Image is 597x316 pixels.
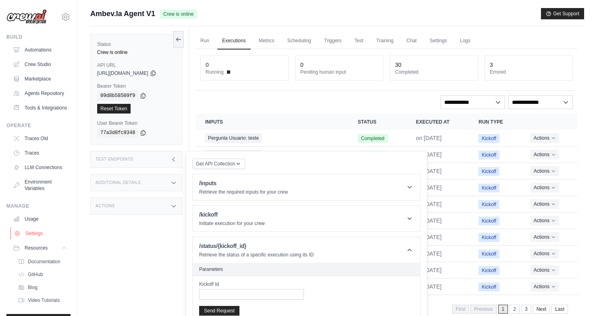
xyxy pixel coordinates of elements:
[196,161,235,167] span: Get API Collection
[199,220,265,227] p: Initiate execution for your crew
[371,33,398,50] a: Training
[401,33,421,50] a: Chat
[199,281,304,287] label: Kickoff Id
[15,269,71,280] a: GitHub
[530,150,559,159] button: Actions for execution
[469,114,521,130] th: Run Type
[10,147,71,159] a: Traces
[530,199,559,209] button: Actions for execution
[478,266,499,275] span: Kickoff
[416,168,442,174] time: September 16, 2025 at 14:12 GMT-3
[416,201,442,207] time: September 15, 2025 at 19:10 GMT-3
[478,184,499,192] span: Kickoff
[97,120,175,126] label: User Bearer Token
[199,266,414,273] h2: Parameters
[530,265,559,275] button: Actions for execution
[478,167,499,176] span: Kickoff
[498,305,508,314] span: 1
[452,305,568,314] nav: Pagination
[10,242,71,254] button: Resources
[10,58,71,71] a: Crew Studio
[199,211,265,219] h1: /kickoff
[6,34,71,40] div: Build
[10,43,71,56] a: Automations
[416,135,442,141] time: September 16, 2025 at 16:48 GMT-3
[205,134,339,143] a: View execution details for Pergunta Usuario
[416,234,442,240] time: September 15, 2025 at 19:10 GMT-3
[478,233,499,242] span: Kickoff
[533,305,550,314] a: Next
[478,200,499,209] span: Kickoff
[28,284,37,291] span: Blog
[192,159,245,169] button: Get API Collection
[10,101,71,114] a: Tools & Integrations
[416,184,442,191] time: September 16, 2025 at 13:40 GMT-3
[205,150,339,159] a: View execution details for Pergunta Usuario
[6,9,47,25] img: Logo
[97,49,175,56] div: Crew is online
[530,133,559,143] button: Actions for execution
[199,242,314,250] h1: /status/{kickoff_id}
[217,33,251,50] a: Executions
[395,69,473,75] dt: Completed
[97,41,175,48] label: Status
[10,176,71,195] a: Environment Variables
[530,216,559,225] button: Actions for execution
[478,250,499,258] span: Kickoff
[196,114,348,130] th: Inputs
[28,297,60,304] span: Video Tutorials
[478,151,499,159] span: Kickoff
[406,114,469,130] th: Executed at
[6,203,71,209] div: Manage
[452,305,469,314] span: First
[206,69,224,75] span: Running
[510,305,520,314] a: 2
[358,134,388,143] span: Completed
[96,180,141,185] h3: Additional Details
[28,258,60,265] span: Documentation
[319,33,347,50] a: Triggers
[15,295,71,306] a: Video Tutorials
[416,250,442,257] time: September 15, 2025 at 19:01 GMT-3
[395,61,401,69] div: 30
[10,213,71,225] a: Usage
[199,306,239,316] button: Send Request
[205,134,262,143] span: Pergunta Usuario: teste
[300,69,378,75] dt: Pending human input
[10,72,71,85] a: Marketplace
[358,151,388,159] span: Completed
[15,282,71,293] a: Blog
[96,204,115,209] h3: Actions
[6,122,71,129] div: Operate
[530,282,559,291] button: Actions for execution
[254,33,279,50] a: Metrics
[521,305,531,314] a: 3
[97,70,148,76] span: [URL][DOMAIN_NAME]
[10,227,71,240] a: Settings
[282,33,316,50] a: Scheduling
[97,62,175,68] label: API URL
[490,61,493,69] div: 3
[557,277,597,316] iframe: Chat Widget
[25,245,48,251] span: Resources
[541,8,584,19] button: Get Support
[478,217,499,225] span: Kickoff
[196,33,214,50] a: Run
[199,189,288,195] p: Retrieve the required inputs for your crew
[551,305,568,314] a: Last
[10,132,71,145] a: Traces Old
[96,157,133,162] h3: Test Endpoints
[425,33,452,50] a: Settings
[530,249,559,258] button: Actions for execution
[455,33,475,50] a: Logs
[478,283,499,291] span: Kickoff
[206,61,209,69] div: 0
[10,161,71,174] a: LLM Connections
[349,33,368,50] a: Test
[160,10,197,19] span: Crew is online
[416,283,442,290] time: September 15, 2025 at 19:00 GMT-3
[15,256,71,267] a: Documentation
[530,166,559,176] button: Actions for execution
[199,252,314,258] p: Retrieve the status of a specific execution using its ID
